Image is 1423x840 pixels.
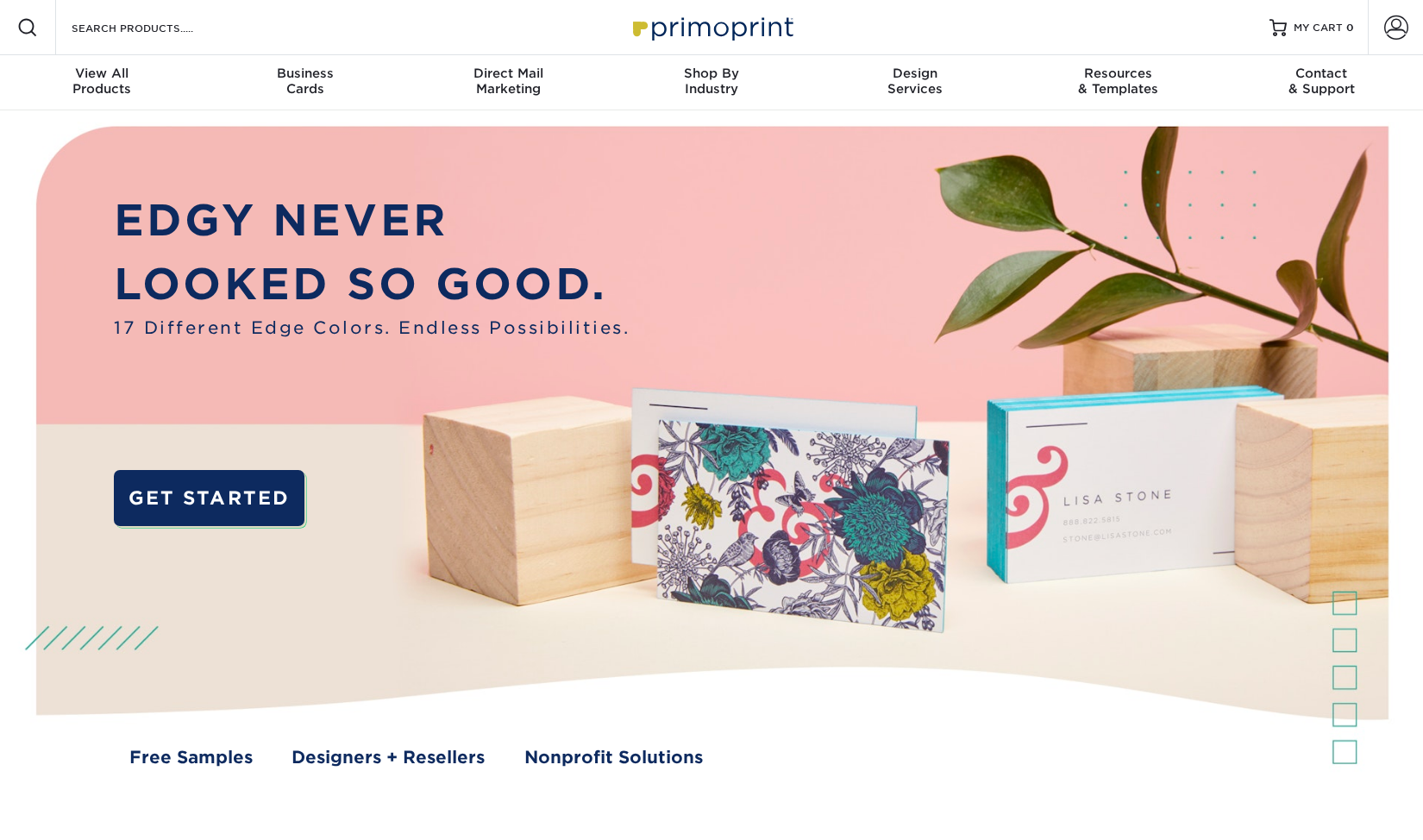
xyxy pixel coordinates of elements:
[813,55,1017,110] a: DesignServices
[1219,66,1423,97] div: & Support
[1219,66,1423,81] span: Contact
[610,66,813,81] span: Shop By
[1017,55,1220,110] a: Resources& Templates
[204,66,407,97] div: Cards
[610,55,813,110] a: Shop ByIndustry
[524,745,703,771] a: Nonprofit Solutions
[406,66,610,81] span: Direct Mail
[204,66,407,81] span: Business
[114,470,304,526] a: GET STARTED
[813,66,1017,97] div: Services
[610,66,813,97] div: Industry
[1346,22,1354,34] span: 0
[129,745,253,771] a: Free Samples
[1219,55,1423,110] a: Contact& Support
[114,252,630,316] p: LOOKED SO GOOD.
[1294,21,1343,35] span: MY CART
[625,9,798,46] img: Primoprint
[406,55,610,110] a: Direct MailMarketing
[114,316,630,342] span: 17 Different Edge Colors. Endless Possibilities.
[813,66,1017,81] span: Design
[406,66,610,97] div: Marketing
[204,55,407,110] a: BusinessCards
[70,17,238,38] input: SEARCH PRODUCTS.....
[1017,66,1220,97] div: & Templates
[1017,66,1220,81] span: Resources
[114,188,630,252] p: EDGY NEVER
[291,745,485,771] a: Designers + Resellers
